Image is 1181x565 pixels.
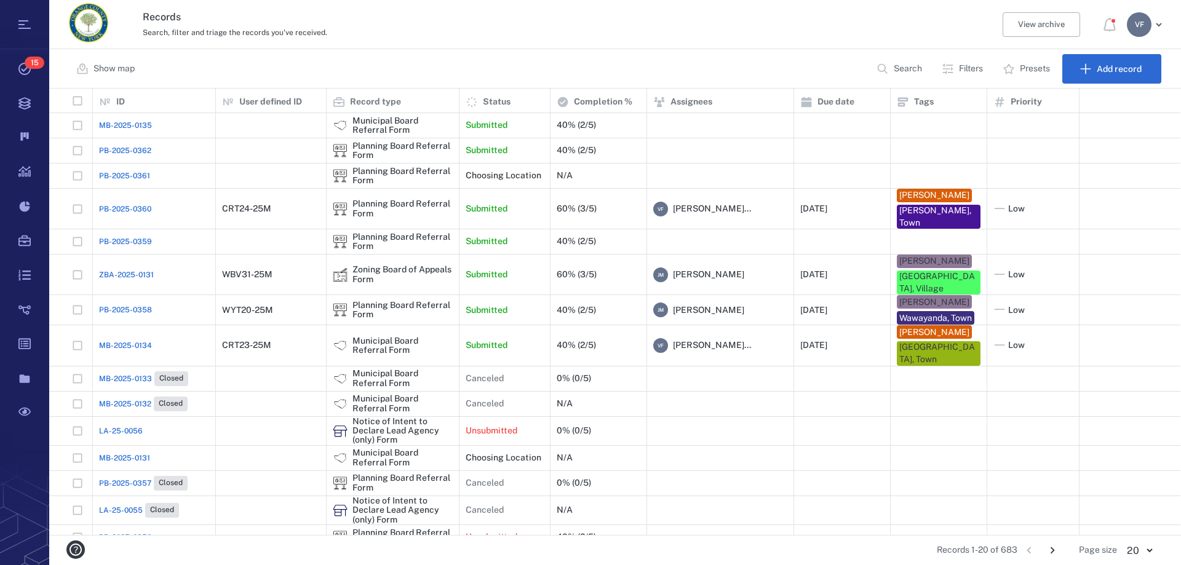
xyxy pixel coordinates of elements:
[333,118,348,133] img: icon Municipal Board Referral Form
[333,338,348,353] img: icon Municipal Board Referral Form
[222,270,272,279] div: WBV31-25M
[899,312,972,325] div: Wawayanda, Town
[1003,12,1080,37] button: View archive
[557,399,573,408] div: N/A
[156,478,185,488] span: Closed
[352,232,453,251] div: Planning Board Referral Form
[333,234,348,249] img: icon Planning Board Referral Form
[350,96,401,108] p: Record type
[99,340,152,351] a: MB-2025-0134
[99,203,151,215] a: PB-2025-0360
[1079,544,1117,556] span: Page size
[143,28,327,37] span: Search, filter and triage the records you've received.
[574,96,632,108] p: Completion %
[995,54,1060,84] button: Presets
[899,255,969,267] div: [PERSON_NAME]
[222,341,271,350] div: CRT23-25M
[934,54,993,84] button: Filters
[869,54,932,84] button: Search
[466,373,504,385] p: Canceled
[333,143,348,158] div: Planning Board Referral Form
[653,338,668,353] div: V F
[1008,269,1025,281] span: Low
[653,202,668,216] div: V F
[557,306,596,315] div: 40% (2/5)
[99,397,188,411] a: MB-2025-0132Closed
[653,302,668,317] div: J M
[333,397,348,411] img: icon Municipal Board Referral Form
[333,530,348,545] div: Planning Board Referral Form
[1011,96,1042,108] p: Priority
[466,170,541,182] p: Choosing Location
[99,503,179,518] a: LA-25-0055Closed
[466,144,507,157] p: Submitted
[899,341,978,365] div: [GEOGRAPHIC_DATA], Town
[25,57,44,69] span: 15
[333,302,348,317] img: icon Planning Board Referral Form
[99,425,143,437] a: LA-25-0056
[333,503,348,518] div: Notice of Intent to Declare Lead Agency (only) Form
[333,302,348,317] div: Planning Board Referral Form
[352,417,453,445] div: Notice of Intent to Declare Lead Agency (only) Form
[1127,12,1151,37] div: V F
[333,118,348,133] div: Municipal Board Referral Form
[670,96,712,108] p: Assignees
[352,496,453,524] div: Notice of Intent to Declare Lead Agency (only) Form
[1008,304,1025,317] span: Low
[1020,63,1050,75] p: Presets
[62,535,90,564] button: help
[99,371,188,386] a: MB-2025-0133Closed
[1062,54,1161,84] button: Add record
[557,453,573,462] div: N/A
[116,96,125,108] p: ID
[557,237,596,246] div: 40% (2/5)
[333,371,348,386] img: icon Municipal Board Referral Form
[653,267,668,282] div: J M
[557,478,591,488] div: 0% (0/5)
[899,326,969,339] div: [PERSON_NAME]
[333,202,348,216] div: Planning Board Referral Form
[333,476,348,491] div: Planning Board Referral Form
[333,168,348,183] div: Planning Board Referral Form
[333,424,348,438] div: Notice of Intent to Declare Lead Agency (only) Form
[557,171,573,180] div: N/A
[28,9,53,20] span: Help
[99,170,150,181] a: PB-2025-0361
[99,120,152,131] span: MB-2025-0135
[99,398,151,409] span: MB-2025-0132
[557,121,596,130] div: 40% (2/5)
[99,304,152,315] a: PB-2025-0358
[937,544,1017,556] span: Records 1-20 of 683
[673,203,751,215] span: [PERSON_NAME]...
[466,504,504,516] p: Canceled
[99,373,152,384] span: MB-2025-0133
[333,267,348,282] div: Zoning Board of Appeals Form
[99,145,151,156] span: PB-2025-0362
[99,269,154,280] a: ZBA-2025-0131
[352,265,453,284] div: Zoning Board of Appeals Form
[466,398,504,410] p: Canceled
[1127,12,1166,37] button: VF
[800,306,827,315] div: [DATE]
[800,341,827,350] div: [DATE]
[817,96,854,108] p: Due date
[352,369,453,388] div: Municipal Board Referral Form
[333,451,348,465] img: icon Municipal Board Referral Form
[466,452,541,464] p: Choosing Location
[69,54,145,84] button: Show map
[99,452,150,464] span: MB-2025-0131
[899,205,978,229] div: [PERSON_NAME], Town
[466,425,517,437] p: Unsubmitted
[69,3,108,42] img: Orange County Planning Department logo
[1017,540,1064,560] nav: pagination navigation
[352,199,453,218] div: Planning Board Referral Form
[99,505,143,516] span: LA-25-0055
[143,10,813,25] h3: Records
[466,235,507,248] p: Submitted
[557,341,596,350] div: 40% (2/5)
[156,398,185,409] span: Closed
[157,373,186,384] span: Closed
